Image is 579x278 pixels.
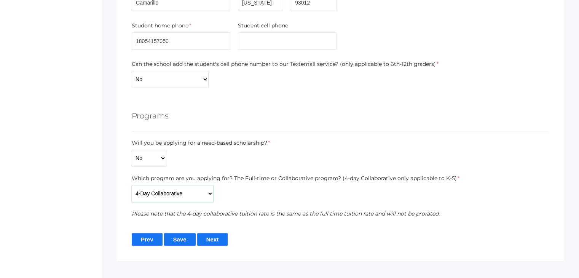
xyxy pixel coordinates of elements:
input: Prev [132,233,163,246]
em: Please note that the 4-day collaborative tuition rate is the same as the full time tuition rate a... [132,210,440,217]
input: Next [197,233,228,246]
input: Save [164,233,196,246]
label: Will you be applying for a need-based scholarship? [132,139,267,147]
label: Which program are you applying for? The Full-time or Collaborative program? (4-day Collaborative ... [132,174,457,182]
label: Can the school add the student's cell phone number to our Textemall service? (only applicable to ... [132,60,436,68]
h5: Programs [132,109,169,122]
label: Student home phone [132,22,188,30]
label: Student cell phone [238,22,288,30]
